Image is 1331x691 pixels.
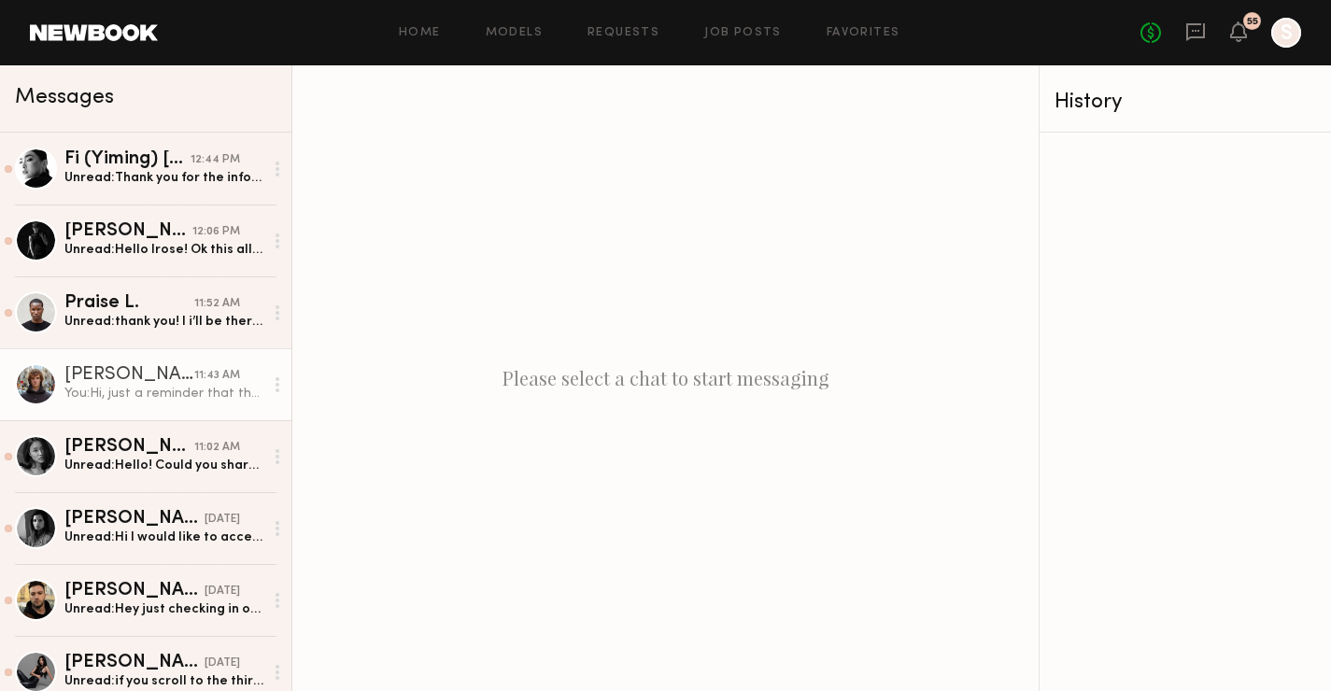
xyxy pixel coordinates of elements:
a: Favorites [827,27,900,39]
div: Unread: Hey just checking in on this [64,600,263,618]
div: 12:44 PM [191,151,240,169]
div: 11:02 AM [194,439,240,457]
div: Unread: thank you! l i’ll be there on time :)) [64,313,263,331]
div: [PERSON_NAME] [64,438,194,457]
div: Praise L. [64,294,194,313]
div: [PERSON_NAME] [64,222,192,241]
a: S [1271,18,1301,48]
div: Please select a chat to start messaging [292,65,1039,691]
a: Models [486,27,543,39]
div: [PERSON_NAME] [64,654,205,672]
div: You: Hi, just a reminder that the rehearsal show is [DATE], and will take place from 12:45 pm to ... [64,385,263,402]
div: 11:43 AM [194,367,240,385]
div: [DATE] [205,655,240,672]
div: 11:52 AM [194,295,240,313]
div: History [1055,92,1316,113]
a: Requests [588,27,659,39]
span: Messages [15,87,114,108]
div: Fi (Yiming) [PERSON_NAME] [64,150,191,169]
div: [PERSON_NAME] [64,366,194,385]
div: [PERSON_NAME] [64,582,205,600]
div: Unread: Thank you for the info! See you [DATE] 😊 [64,169,263,187]
div: Unread: if you scroll to the third slide of that carousel there’s a walking video! my agency also... [64,672,263,690]
a: Home [399,27,441,39]
a: Job Posts [704,27,782,39]
div: [PERSON_NAME] [64,510,205,529]
div: Unread: Hi I would like to accept the request could you give me more details please [64,529,263,546]
div: 55 [1247,17,1258,27]
div: 12:06 PM [192,223,240,241]
div: [DATE] [205,511,240,529]
div: [DATE] [205,583,240,600]
div: Unread: Hello Irose! Ok this all sounds good! Thank you. [64,241,263,259]
div: Unread: Hello! Could you share who the designers will be please [64,457,263,474]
